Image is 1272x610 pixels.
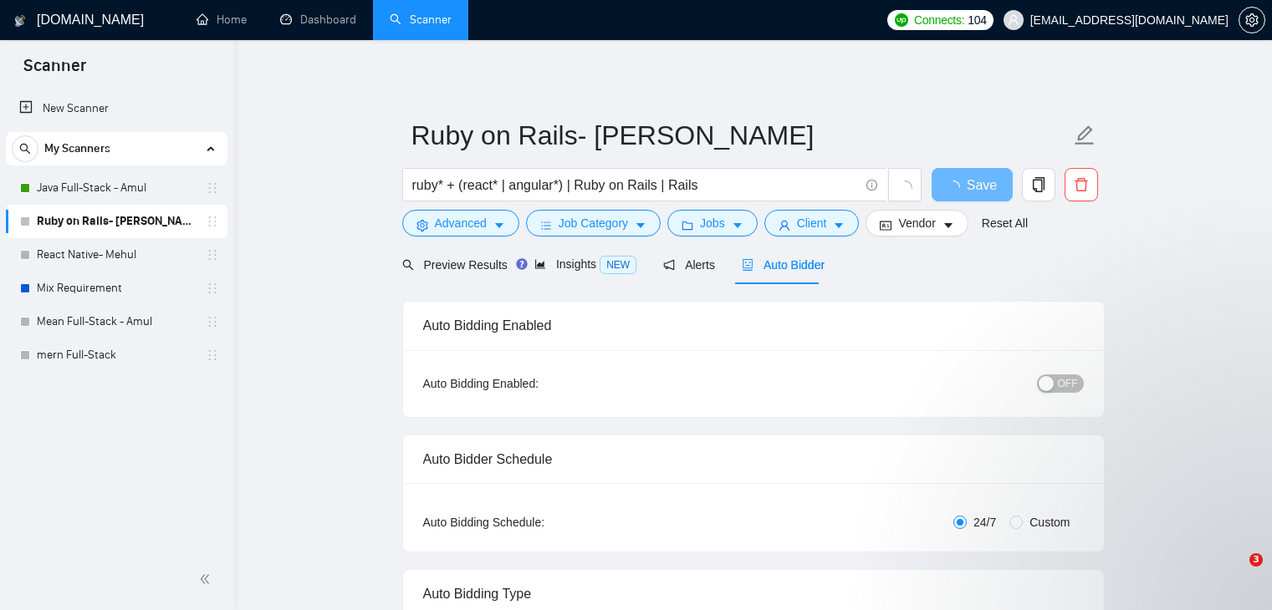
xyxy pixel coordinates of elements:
span: setting [1239,13,1264,27]
span: setting [416,219,428,231]
span: loading [897,180,912,196]
span: Alerts [663,258,715,272]
span: Advanced [435,214,487,232]
span: folder [682,219,693,231]
button: Save [932,168,1013,201]
span: idcard [880,219,891,231]
span: holder [206,181,219,195]
a: React Native- Mehul [37,238,196,272]
span: robot [742,259,753,271]
a: mern Full-Stack [37,338,196,372]
button: search [12,135,38,162]
button: folderJobscaret-down [667,210,758,236]
span: user [1008,14,1019,26]
span: Save [967,175,997,196]
div: Auto Bidder Schedule [423,435,1084,483]
div: Tooltip anchor [514,257,529,272]
span: Scanner [10,53,100,89]
img: upwork-logo.png [895,13,908,27]
input: Scanner name... [411,114,1070,156]
span: Auto Bidder [742,258,825,272]
iframe: Intercom live chat [1215,553,1255,593]
span: Preview Results [402,258,508,272]
span: OFF [1058,374,1078,393]
span: bars [540,219,552,231]
span: notification [663,259,675,271]
span: caret-down [943,219,954,231]
span: copy [1023,177,1055,192]
span: caret-down [833,219,845,231]
a: dashboardDashboard [280,13,356,27]
a: New Scanner [19,92,214,125]
span: edit [1074,125,1096,146]
li: My Scanners [6,132,227,372]
span: 3 [1249,553,1263,567]
input: Search Freelance Jobs... [412,175,859,196]
img: logo [14,8,26,34]
span: My Scanners [44,132,110,165]
a: searchScanner [390,13,452,27]
span: Insights [534,257,636,271]
span: holder [206,215,219,228]
a: setting [1239,13,1265,27]
button: delete [1065,168,1098,201]
span: Connects: [914,11,964,29]
button: idcardVendorcaret-down [866,210,968,236]
span: holder [206,315,219,328]
a: Ruby on Rails- [PERSON_NAME] [37,205,196,238]
li: New Scanner [6,92,227,125]
span: Jobs [700,214,725,232]
span: user [779,219,790,231]
button: settingAdvancedcaret-down [402,210,519,236]
span: caret-down [493,219,505,231]
span: delete [1065,177,1097,192]
span: loading [947,180,967,194]
span: area-chart [534,258,546,270]
span: info-circle [866,180,877,191]
button: setting [1239,7,1265,33]
a: homeHome [197,13,247,27]
div: Auto Bidding Schedule: [423,513,643,531]
span: search [402,259,414,271]
span: holder [206,282,219,295]
span: holder [206,348,219,362]
span: caret-down [732,219,743,231]
span: 104 [968,11,986,29]
a: Reset All [982,214,1028,232]
div: Auto Bidding Enabled [423,302,1084,349]
span: double-left [199,571,216,587]
button: barsJob Categorycaret-down [526,210,661,236]
span: holder [206,248,219,262]
a: Mix Requirement [37,272,196,305]
button: copy [1022,168,1055,201]
span: caret-down [635,219,646,231]
span: Job Category [559,214,628,232]
span: Vendor [898,214,935,232]
a: Mean Full-Stack - Amul [37,305,196,338]
div: Auto Bidding Enabled: [423,374,643,393]
span: Client [797,214,827,232]
button: userClientcaret-down [764,210,860,236]
span: NEW [600,256,636,274]
span: search [13,143,38,155]
a: Java Full-Stack - Amul [37,171,196,205]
